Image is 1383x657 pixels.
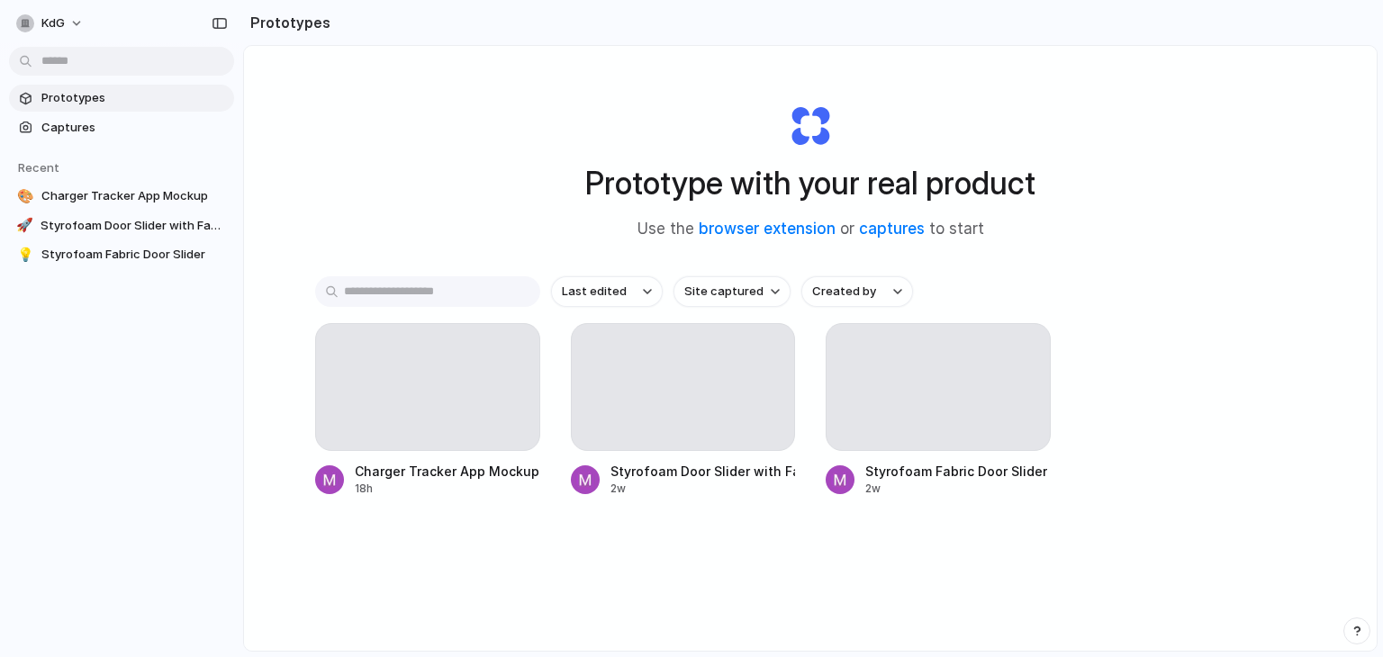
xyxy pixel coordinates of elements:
a: captures [859,220,925,238]
div: Charger Tracker App Mockup [355,462,539,481]
button: Site captured [673,276,791,307]
h2: Prototypes [243,12,330,33]
div: 2w [865,481,1047,497]
a: Styrofoam Fabric Door Slider2w [826,323,1051,497]
div: 🎨 [16,187,34,205]
h1: Prototype with your real product [585,159,1035,207]
span: Use the or to start [637,218,984,241]
span: Styrofoam Door Slider with Fabric Cover [41,217,227,235]
div: 18h [355,481,539,497]
span: Created by [812,283,876,301]
span: Last edited [562,283,627,301]
span: Prototypes [41,89,227,107]
div: 💡 [16,246,34,264]
a: Prototypes [9,85,234,112]
div: Styrofoam Door Slider with Fabric Cover [610,462,796,481]
div: Styrofoam Fabric Door Slider [865,462,1047,481]
span: KdG [41,14,65,32]
a: 🚀Styrofoam Door Slider with Fabric Cover [9,212,234,239]
span: Charger Tracker App Mockup [41,187,227,205]
a: browser extension [699,220,836,238]
button: Last edited [551,276,663,307]
a: 🎨Charger Tracker App Mockup [9,183,234,210]
span: Captures [41,119,227,137]
a: Charger Tracker App Mockup18h [315,323,540,497]
div: 🚀 [16,217,33,235]
button: Created by [801,276,913,307]
span: Styrofoam Fabric Door Slider [41,246,227,264]
button: KdG [9,9,93,38]
span: Site captured [684,283,764,301]
span: Recent [18,160,59,175]
div: 2w [610,481,796,497]
a: Captures [9,114,234,141]
a: 💡Styrofoam Fabric Door Slider [9,241,234,268]
a: Styrofoam Door Slider with Fabric Cover2w [571,323,796,497]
